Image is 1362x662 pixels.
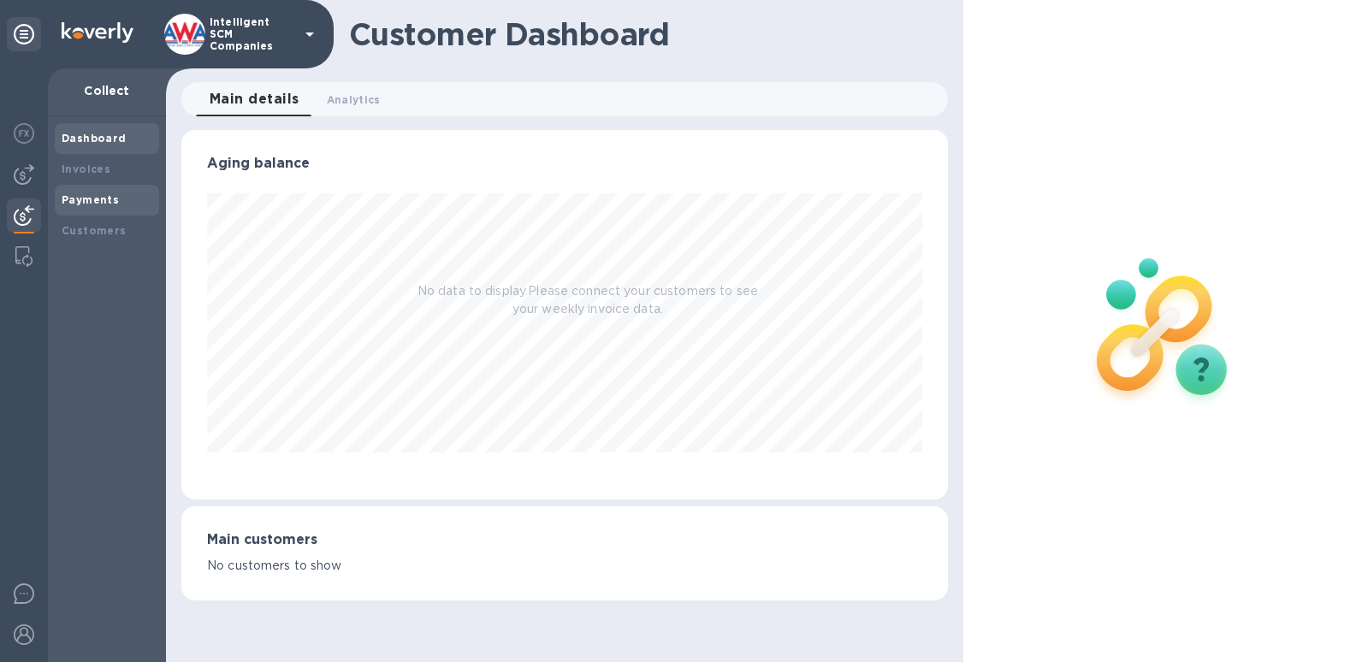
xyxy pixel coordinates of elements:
[210,87,299,111] span: Main details
[327,91,381,109] span: Analytics
[62,22,133,43] img: Logo
[7,17,41,51] div: Unpin categories
[62,132,127,145] b: Dashboard
[62,193,119,206] b: Payments
[349,16,936,52] h1: Customer Dashboard
[62,224,127,237] b: Customers
[62,163,110,175] b: Invoices
[207,532,922,548] h3: Main customers
[207,557,922,575] p: No customers to show
[62,82,152,99] p: Collect
[14,123,34,144] img: Foreign exchange
[207,156,922,172] h3: Aging balance
[210,16,295,52] p: Intelligent SCM Companies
